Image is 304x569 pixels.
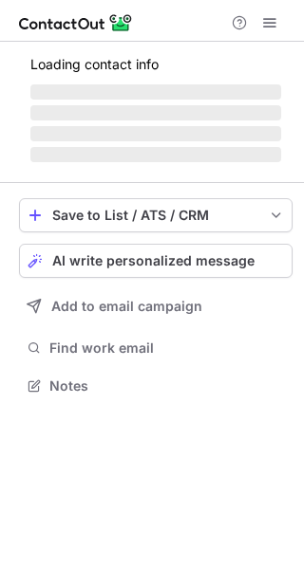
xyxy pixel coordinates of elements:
span: ‌ [30,126,281,141]
button: AI write personalized message [19,244,293,278]
div: Save to List / ATS / CRM [52,208,259,223]
span: Notes [49,377,285,395]
span: ‌ [30,105,281,120]
span: AI write personalized message [52,253,255,268]
button: Notes [19,373,293,399]
button: save-profile-one-click [19,198,293,232]
button: Add to email campaign [19,289,293,323]
span: Find work email [49,340,285,357]
span: Add to email campaign [51,299,202,314]
span: ‌ [30,84,281,100]
span: ‌ [30,147,281,162]
button: Find work email [19,335,293,361]
p: Loading contact info [30,57,281,72]
img: ContactOut v5.3.10 [19,11,133,34]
